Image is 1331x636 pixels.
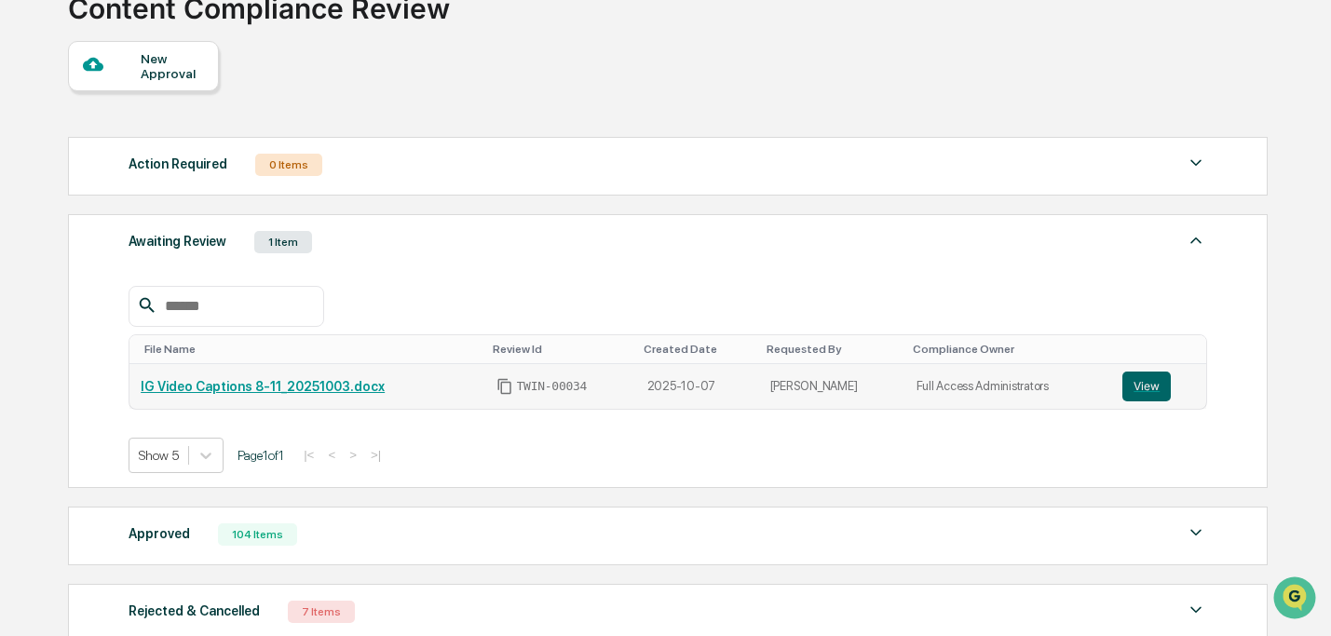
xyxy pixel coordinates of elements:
[238,448,284,463] span: Page 1 of 1
[298,447,319,463] button: |<
[905,364,1112,409] td: Full Access Administrators
[636,364,759,409] td: 2025-10-07
[19,142,52,176] img: 1746055101610-c473b297-6a78-478c-a979-82029cc54cd1
[144,343,477,356] div: Toggle SortBy
[37,270,117,289] span: Data Lookup
[496,378,513,395] span: Copy Id
[322,447,341,463] button: <
[254,231,312,253] div: 1 Item
[344,447,362,463] button: >
[1122,372,1171,401] button: View
[11,263,125,296] a: 🔎Data Lookup
[19,272,34,287] div: 🔎
[1185,599,1207,621] img: caret
[759,364,905,409] td: [PERSON_NAME]
[63,142,306,161] div: Start new chat
[517,379,588,394] span: TWIN-00034
[19,39,339,69] p: How can we help?
[1126,343,1198,356] div: Toggle SortBy
[493,343,629,356] div: Toggle SortBy
[135,237,150,251] div: 🗄️
[1185,229,1207,251] img: caret
[185,316,225,330] span: Pylon
[129,521,190,546] div: Approved
[141,379,385,394] a: IG Video Captions 8-11_20251003.docx
[1185,521,1207,544] img: caret
[218,523,297,546] div: 104 Items
[1185,152,1207,174] img: caret
[129,599,260,623] div: Rejected & Cancelled
[19,237,34,251] div: 🖐️
[288,601,355,623] div: 7 Items
[141,51,203,81] div: New Approval
[154,235,231,253] span: Attestations
[11,227,128,261] a: 🖐️Preclearance
[129,152,227,176] div: Action Required
[37,235,120,253] span: Preclearance
[317,148,339,170] button: Start new chat
[644,343,752,356] div: Toggle SortBy
[131,315,225,330] a: Powered byPylon
[365,447,387,463] button: >|
[63,161,236,176] div: We're available if you need us!
[1271,575,1322,625] iframe: Open customer support
[913,343,1105,356] div: Toggle SortBy
[767,343,898,356] div: Toggle SortBy
[1122,372,1194,401] a: View
[255,154,322,176] div: 0 Items
[128,227,238,261] a: 🗄️Attestations
[129,229,226,253] div: Awaiting Review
